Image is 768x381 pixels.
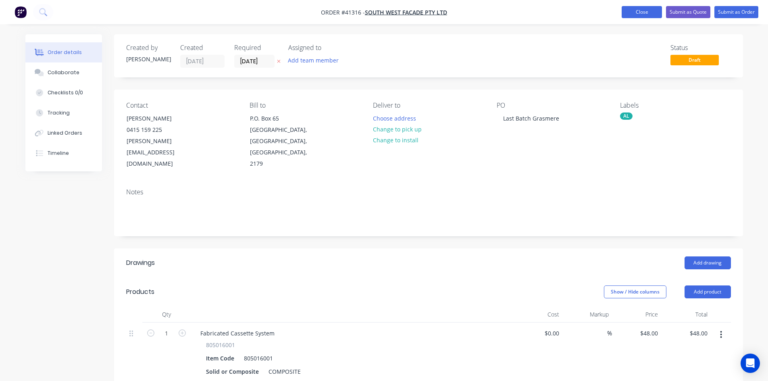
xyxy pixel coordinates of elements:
[48,129,82,137] div: Linked Orders
[620,112,633,120] div: AL
[497,112,566,124] div: Last Batch Grasmere
[234,44,279,52] div: Required
[620,102,731,109] div: Labels
[194,327,281,339] div: Fabricated Cassette System
[288,44,369,52] div: Assigned to
[25,123,102,143] button: Linked Orders
[206,341,235,349] span: 805016001
[283,55,343,66] button: Add team member
[265,366,304,377] div: COMPOSITE
[607,329,612,338] span: %
[622,6,662,18] button: Close
[288,55,343,66] button: Add team member
[368,112,420,123] button: Choose address
[241,352,276,364] div: 805016001
[25,62,102,83] button: Collaborate
[365,8,447,16] a: South West Facade Pty Ltd
[126,44,171,52] div: Created by
[562,306,612,323] div: Markup
[741,354,760,373] div: Open Intercom Messenger
[685,256,731,269] button: Add drawing
[661,306,711,323] div: Total
[127,124,194,135] div: 0415 159 225
[25,42,102,62] button: Order details
[714,6,758,18] button: Submit as Order
[250,124,317,169] div: [GEOGRAPHIC_DATA], [GEOGRAPHIC_DATA], [GEOGRAPHIC_DATA], 2179
[25,143,102,163] button: Timeline
[126,258,155,268] div: Drawings
[497,102,607,109] div: PO
[243,112,324,170] div: P.O. Box 65[GEOGRAPHIC_DATA], [GEOGRAPHIC_DATA], [GEOGRAPHIC_DATA], 2179
[670,55,719,65] span: Draft
[127,113,194,124] div: [PERSON_NAME]
[666,6,710,18] button: Submit as Quote
[513,306,563,323] div: Cost
[126,55,171,63] div: [PERSON_NAME]
[48,49,82,56] div: Order details
[126,102,237,109] div: Contact
[250,113,317,124] div: P.O. Box 65
[15,6,27,18] img: Factory
[321,8,365,16] span: Order #41316 -
[203,366,262,377] div: Solid or Composite
[604,285,666,298] button: Show / Hide columns
[373,102,483,109] div: Deliver to
[685,285,731,298] button: Add product
[127,135,194,169] div: [PERSON_NAME][EMAIL_ADDRESS][DOMAIN_NAME]
[48,89,83,96] div: Checklists 0/0
[48,150,69,157] div: Timeline
[120,112,200,170] div: [PERSON_NAME]0415 159 225[PERSON_NAME][EMAIL_ADDRESS][DOMAIN_NAME]
[48,69,79,76] div: Collaborate
[250,102,360,109] div: Bill to
[25,83,102,103] button: Checklists 0/0
[180,44,225,52] div: Created
[48,109,70,117] div: Tracking
[25,103,102,123] button: Tracking
[126,287,154,297] div: Products
[670,44,731,52] div: Status
[612,306,662,323] div: Price
[142,306,191,323] div: Qty
[368,135,423,146] button: Change to install
[126,188,731,196] div: Notes
[368,124,426,135] button: Change to pick up
[203,352,237,364] div: Item Code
